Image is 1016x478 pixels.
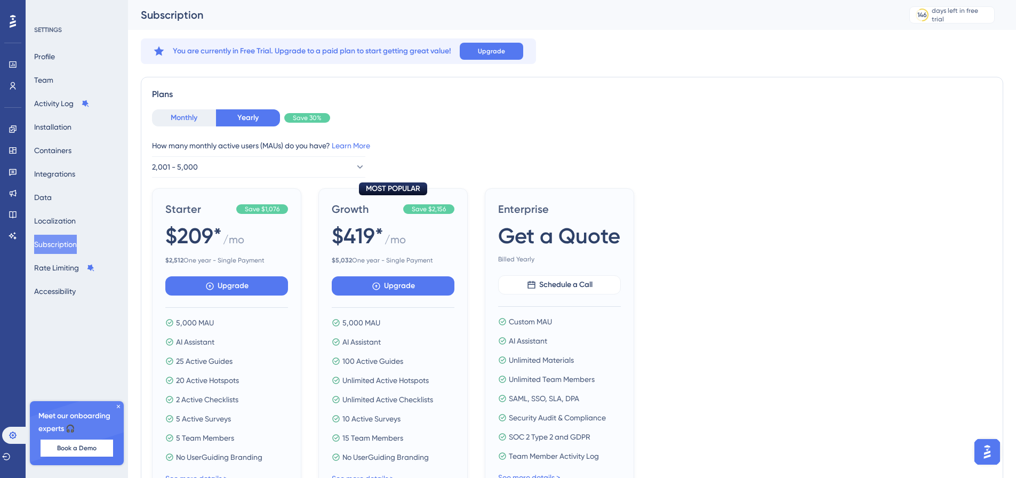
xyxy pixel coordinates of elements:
[498,275,621,294] button: Schedule a Call
[342,412,401,425] span: 10 Active Surveys
[460,43,523,60] button: Upgrade
[34,47,55,66] button: Profile
[971,436,1003,468] iframe: UserGuiding AI Assistant Launcher
[176,336,214,348] span: AI Assistant
[34,26,121,34] div: SETTINGS
[342,451,429,464] span: No UserGuiding Branding
[342,336,381,348] span: AI Assistant
[152,156,365,178] button: 2,001 - 5,000
[932,6,991,23] div: days left in free trial
[176,451,262,464] span: No UserGuiding Branding
[165,202,232,217] span: Starter
[152,88,992,101] div: Plans
[509,431,590,443] span: SOC 2 Type 2 and GDPR
[498,202,621,217] span: Enterprise
[509,411,606,424] span: Security Audit & Compliance
[165,221,222,251] span: $209*
[216,109,280,126] button: Yearly
[332,256,454,265] span: One year - Single Payment
[412,205,446,213] span: Save $2,156
[34,164,75,184] button: Integrations
[332,141,370,150] a: Learn More
[509,354,574,367] span: Unlimited Materials
[152,109,216,126] button: Monthly
[509,315,552,328] span: Custom MAU
[917,11,927,19] div: 146
[176,412,231,425] span: 5 Active Surveys
[152,139,992,152] div: How many monthly active users (MAUs) do you have?
[34,211,76,230] button: Localization
[34,282,76,301] button: Accessibility
[152,161,198,173] span: 2,001 - 5,000
[498,255,621,264] span: Billed Yearly
[57,444,97,452] span: Book a Demo
[293,114,322,122] span: Save 30%
[38,410,115,435] span: Meet our onboarding experts 🎧
[34,70,53,90] button: Team
[342,432,403,444] span: 15 Team Members
[176,374,239,387] span: 20 Active Hotspots
[223,232,244,252] span: / mo
[34,235,77,254] button: Subscription
[165,257,183,264] b: $ 2,512
[176,432,234,444] span: 5 Team Members
[165,276,288,296] button: Upgrade
[176,316,214,329] span: 5,000 MAU
[342,374,429,387] span: Unlimited Active Hotspots
[176,393,238,406] span: 2 Active Checklists
[332,276,454,296] button: Upgrade
[141,7,883,22] div: Subscription
[245,205,279,213] span: Save $1,076
[34,117,71,137] button: Installation
[34,258,95,277] button: Rate Limiting
[342,393,433,406] span: Unlimited Active Checklists
[509,450,599,463] span: Team Member Activity Log
[359,182,427,195] div: MOST POPULAR
[173,45,451,58] span: You are currently in Free Trial. Upgrade to a paid plan to start getting great value!
[509,373,595,386] span: Unlimited Team Members
[332,257,352,264] b: $ 5,032
[342,355,403,368] span: 100 Active Guides
[34,188,52,207] button: Data
[509,392,579,405] span: SAML, SSO, SLA, DPA
[34,141,71,160] button: Containers
[342,316,380,329] span: 5,000 MAU
[498,221,620,251] span: Get a Quote
[218,280,249,292] span: Upgrade
[165,256,288,265] span: One year - Single Payment
[478,47,505,55] span: Upgrade
[41,440,113,457] button: Book a Demo
[539,278,593,291] span: Schedule a Call
[34,94,90,113] button: Activity Log
[385,232,406,252] span: / mo
[332,221,383,251] span: $419*
[332,202,399,217] span: Growth
[509,334,547,347] span: AI Assistant
[176,355,233,368] span: 25 Active Guides
[384,280,415,292] span: Upgrade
